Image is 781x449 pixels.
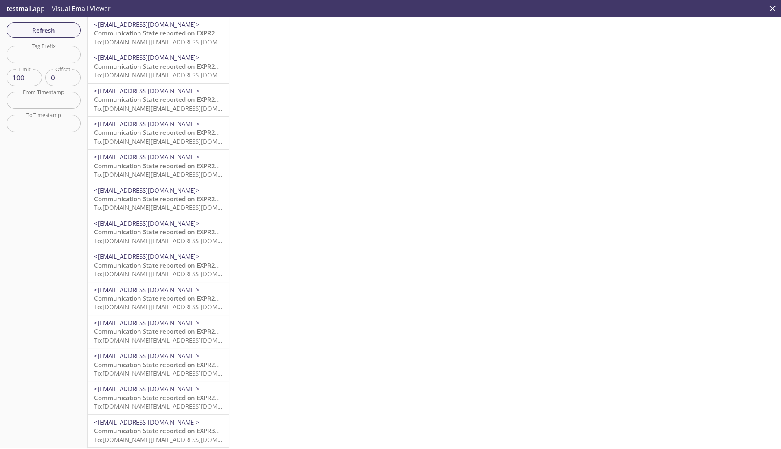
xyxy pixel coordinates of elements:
[94,352,200,360] span: <[EMAIL_ADDRESS][DOMAIN_NAME]>
[94,162,362,170] span: Communication State reported on EXPR200004CT, HQ, Evolv Technology at [DATE] 15:38:14
[94,261,362,269] span: Communication State reported on EXPR200004CT, HQ, Evolv Technology at [DATE] 15:38:14
[94,71,249,79] span: To: [DOMAIN_NAME][EMAIL_ADDRESS][DOMAIN_NAME]
[94,385,200,393] span: <[EMAIL_ADDRESS][DOMAIN_NAME]>
[94,38,249,46] span: To: [DOMAIN_NAME][EMAIL_ADDRESS][DOMAIN_NAME]
[94,153,200,161] span: <[EMAIL_ADDRESS][DOMAIN_NAME]>
[94,336,249,344] span: To: [DOMAIN_NAME][EMAIL_ADDRESS][DOMAIN_NAME]
[94,303,249,311] span: To: [DOMAIN_NAME][EMAIL_ADDRESS][DOMAIN_NAME]
[13,25,74,35] span: Refresh
[94,402,249,410] span: To: [DOMAIN_NAME][EMAIL_ADDRESS][DOMAIN_NAME]
[94,62,362,70] span: Communication State reported on EXPR200004CT, HQ, Evolv Technology at [DATE] 16:25:02
[94,87,200,95] span: <[EMAIL_ADDRESS][DOMAIN_NAME]>
[94,53,200,62] span: <[EMAIL_ADDRESS][DOMAIN_NAME]>
[7,4,31,13] span: testmail
[94,286,200,294] span: <[EMAIL_ADDRESS][DOMAIN_NAME]>
[94,195,362,203] span: Communication State reported on EXPR200004CT, HQ, Evolv Technology at [DATE] 15:38:14
[94,361,362,369] span: Communication State reported on EXPR200004CT, HQ, Evolv Technology at [DATE] 15:32:14
[94,170,249,178] span: To: [DOMAIN_NAME][EMAIL_ADDRESS][DOMAIN_NAME]
[94,319,200,327] span: <[EMAIL_ADDRESS][DOMAIN_NAME]>
[94,186,200,194] span: <[EMAIL_ADDRESS][DOMAIN_NAME]>
[88,415,229,447] div: <[EMAIL_ADDRESS][DOMAIN_NAME]>Communication State reported on EXPR300100EV, HQ, Evolv Technology ...
[88,17,229,50] div: <[EMAIL_ADDRESS][DOMAIN_NAME]>Communication State reported on EXPR200004CT, HQ, Evolv Technology ...
[94,427,362,435] span: Communication State reported on EXPR300100EV, HQ, Evolv Technology at [DATE] 15:24:13
[94,270,249,278] span: To: [DOMAIN_NAME][EMAIL_ADDRESS][DOMAIN_NAME]
[94,203,249,211] span: To: [DOMAIN_NAME][EMAIL_ADDRESS][DOMAIN_NAME]
[94,20,200,29] span: <[EMAIL_ADDRESS][DOMAIN_NAME]>
[94,120,200,128] span: <[EMAIL_ADDRESS][DOMAIN_NAME]>
[94,137,249,145] span: To: [DOMAIN_NAME][EMAIL_ADDRESS][DOMAIN_NAME]
[94,228,362,236] span: Communication State reported on EXPR200004CT, HQ, Evolv Technology at [DATE] 15:38:14
[88,50,229,83] div: <[EMAIL_ADDRESS][DOMAIN_NAME]>Communication State reported on EXPR200004CT, HQ, Evolv Technology ...
[94,29,362,37] span: Communication State reported on EXPR200004CT, HQ, Evolv Technology at [DATE] 16:25:02
[88,381,229,414] div: <[EMAIL_ADDRESS][DOMAIN_NAME]>Communication State reported on EXPR200004CT, HQ, Evolv Technology ...
[94,237,249,245] span: To: [DOMAIN_NAME][EMAIL_ADDRESS][DOMAIN_NAME]
[88,84,229,116] div: <[EMAIL_ADDRESS][DOMAIN_NAME]>Communication State reported on EXPR200004CT, HQ, Evolv Technology ...
[94,394,362,402] span: Communication State reported on EXPR200004CT, HQ, Evolv Technology at [DATE] 15:32:14
[88,282,229,315] div: <[EMAIL_ADDRESS][DOMAIN_NAME]>Communication State reported on EXPR200004CT, HQ, Evolv Technology ...
[94,369,249,377] span: To: [DOMAIN_NAME][EMAIL_ADDRESS][DOMAIN_NAME]
[7,22,81,38] button: Refresh
[88,348,229,381] div: <[EMAIL_ADDRESS][DOMAIN_NAME]>Communication State reported on EXPR200004CT, HQ, Evolv Technology ...
[94,219,200,227] span: <[EMAIL_ADDRESS][DOMAIN_NAME]>
[94,128,362,136] span: Communication State reported on EXPR200004CT, HQ, Evolv Technology at [DATE] 16:25:02
[88,183,229,216] div: <[EMAIL_ADDRESS][DOMAIN_NAME]>Communication State reported on EXPR200004CT, HQ, Evolv Technology ...
[88,216,229,249] div: <[EMAIL_ADDRESS][DOMAIN_NAME]>Communication State reported on EXPR200004CT, HQ, Evolv Technology ...
[94,252,200,260] span: <[EMAIL_ADDRESS][DOMAIN_NAME]>
[88,249,229,282] div: <[EMAIL_ADDRESS][DOMAIN_NAME]>Communication State reported on EXPR200004CT, HQ, Evolv Technology ...
[94,294,362,302] span: Communication State reported on EXPR200004CT, HQ, Evolv Technology at [DATE] 15:32:14
[94,95,362,103] span: Communication State reported on EXPR200004CT, HQ, Evolv Technology at [DATE] 16:25:02
[94,436,249,444] span: To: [DOMAIN_NAME][EMAIL_ADDRESS][DOMAIN_NAME]
[88,315,229,348] div: <[EMAIL_ADDRESS][DOMAIN_NAME]>Communication State reported on EXPR200004CT, HQ, Evolv Technology ...
[94,104,249,112] span: To: [DOMAIN_NAME][EMAIL_ADDRESS][DOMAIN_NAME]
[88,150,229,182] div: <[EMAIL_ADDRESS][DOMAIN_NAME]>Communication State reported on EXPR200004CT, HQ, Evolv Technology ...
[94,327,362,335] span: Communication State reported on EXPR200004CT, HQ, Evolv Technology at [DATE] 15:32:14
[88,117,229,149] div: <[EMAIL_ADDRESS][DOMAIN_NAME]>Communication State reported on EXPR200004CT, HQ, Evolv Technology ...
[94,418,200,426] span: <[EMAIL_ADDRESS][DOMAIN_NAME]>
